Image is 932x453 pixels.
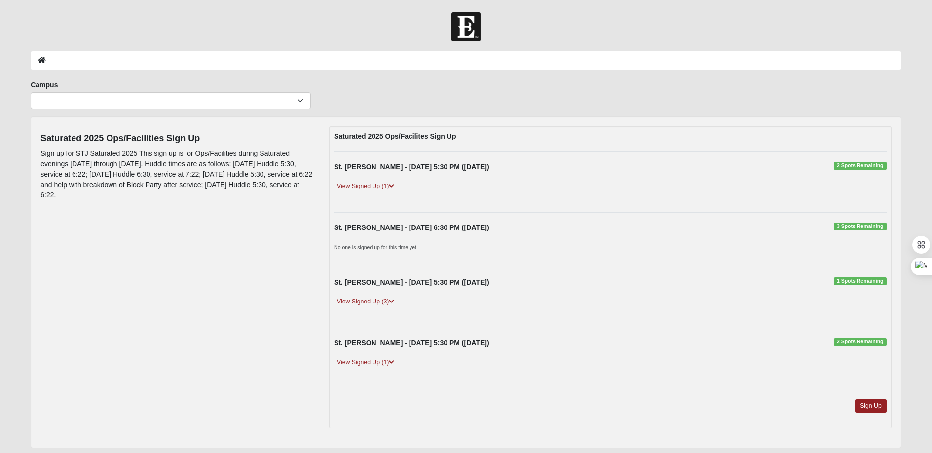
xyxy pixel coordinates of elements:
[334,181,397,191] a: View Signed Up (1)
[834,277,887,285] span: 1 Spots Remaining
[334,278,489,286] strong: St. [PERSON_NAME] - [DATE] 5:30 PM ([DATE])
[334,163,489,171] strong: St. [PERSON_NAME] - [DATE] 5:30 PM ([DATE])
[40,149,314,200] p: Sign up for STJ Saturated 2025 This sign up is for Ops/Facilities during Saturated evenings [DATE...
[451,12,481,41] img: Church of Eleven22 Logo
[40,133,314,144] h4: Saturated 2025 Ops/Facilities Sign Up
[834,162,887,170] span: 2 Spots Remaining
[334,224,489,231] strong: St. [PERSON_NAME] - [DATE] 6:30 PM ([DATE])
[334,297,397,307] a: View Signed Up (3)
[334,339,489,347] strong: St. [PERSON_NAME] - [DATE] 5:30 PM ([DATE])
[334,357,397,368] a: View Signed Up (1)
[334,244,418,250] small: No one is signed up for this time yet.
[334,132,456,140] strong: Saturated 2025 Ops/Facilites Sign Up
[834,223,887,230] span: 3 Spots Remaining
[834,338,887,346] span: 2 Spots Remaining
[31,80,58,90] label: Campus
[855,399,887,413] a: Sign Up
